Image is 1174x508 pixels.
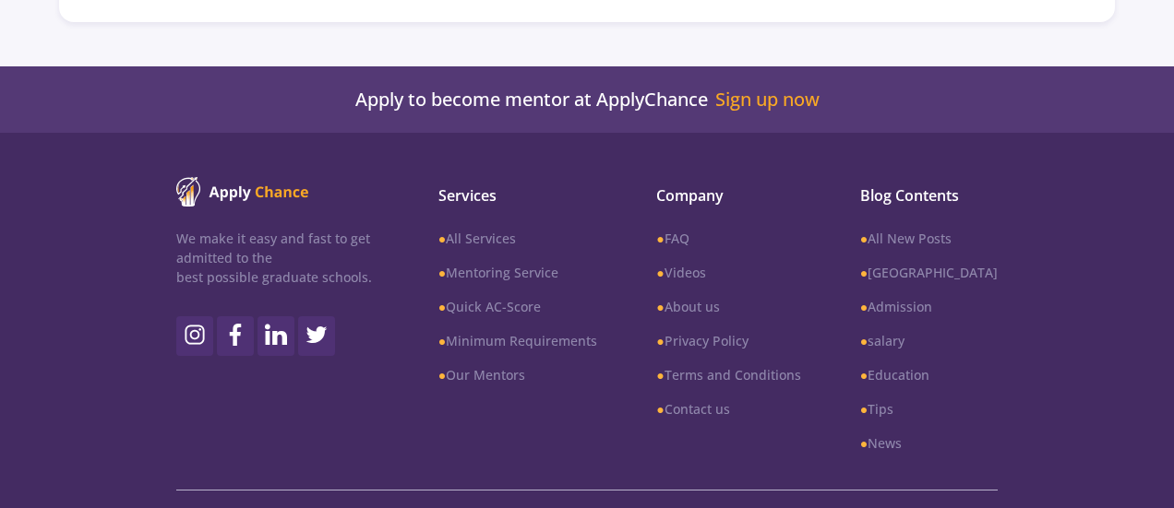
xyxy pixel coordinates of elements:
[656,332,664,349] b: ●
[438,229,597,248] a: ●All Services
[860,434,868,452] b: ●
[438,264,446,281] b: ●
[860,230,868,247] b: ●
[438,366,446,384] b: ●
[656,365,800,384] a: ●Terms and Conditions
[438,230,446,247] b: ●
[176,229,387,287] p: We make it easy and fast to get admitted to the best possible graduate schools.
[656,297,800,316] a: ●About us
[860,229,998,248] a: ●All New Posts
[860,399,998,419] a: ●Tips
[656,298,664,315] b: ●
[860,297,998,316] a: ●Admission
[438,331,597,350] a: ●Minimum Requirements
[860,184,998,207] span: Blog Contents
[656,263,800,282] a: ●Videos
[656,229,800,248] a: ●FAQ
[438,365,597,384] a: ●Our Mentors
[656,366,664,384] b: ●
[656,264,664,281] b: ●
[715,89,820,111] a: Sign up now
[656,230,664,247] b: ●
[860,331,998,350] a: ●salary
[860,298,868,315] b: ●
[860,332,868,349] b: ●
[438,297,597,316] a: ●Quick AC-Score
[860,365,998,384] a: ●Education
[656,399,800,419] a: ●Contact us
[656,331,800,350] a: ●Privacy Policy
[860,433,998,453] a: ●News
[438,298,446,315] b: ●
[860,400,868,418] b: ●
[438,332,446,349] b: ●
[656,400,664,418] b: ●
[656,184,800,207] span: Company
[176,177,309,207] img: ApplyChance logo
[860,366,868,384] b: ●
[860,263,998,282] a: ●[GEOGRAPHIC_DATA]
[438,184,597,207] span: Services
[438,263,597,282] a: ●Mentoring Service
[860,264,868,281] b: ●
